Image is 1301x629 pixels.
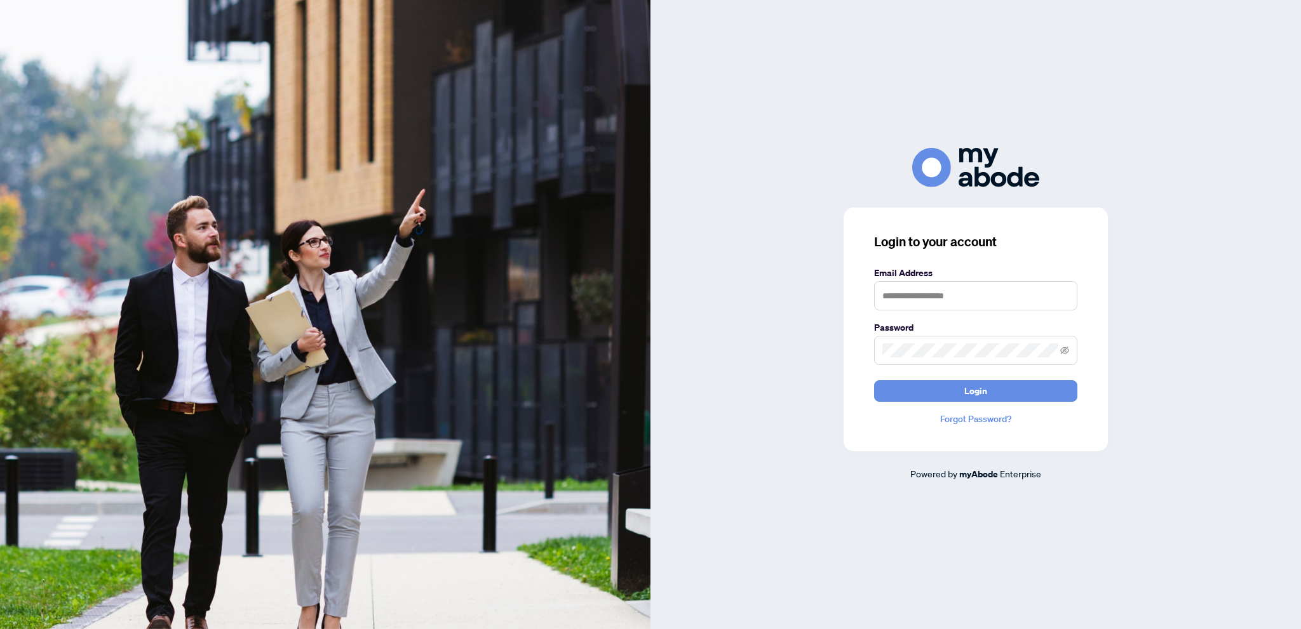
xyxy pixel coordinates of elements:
[1060,346,1069,355] span: eye-invisible
[964,381,987,401] span: Login
[910,468,957,479] span: Powered by
[912,148,1039,187] img: ma-logo
[874,233,1077,251] h3: Login to your account
[1000,468,1041,479] span: Enterprise
[959,467,998,481] a: myAbode
[874,266,1077,280] label: Email Address
[874,412,1077,426] a: Forgot Password?
[874,380,1077,402] button: Login
[874,321,1077,334] label: Password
